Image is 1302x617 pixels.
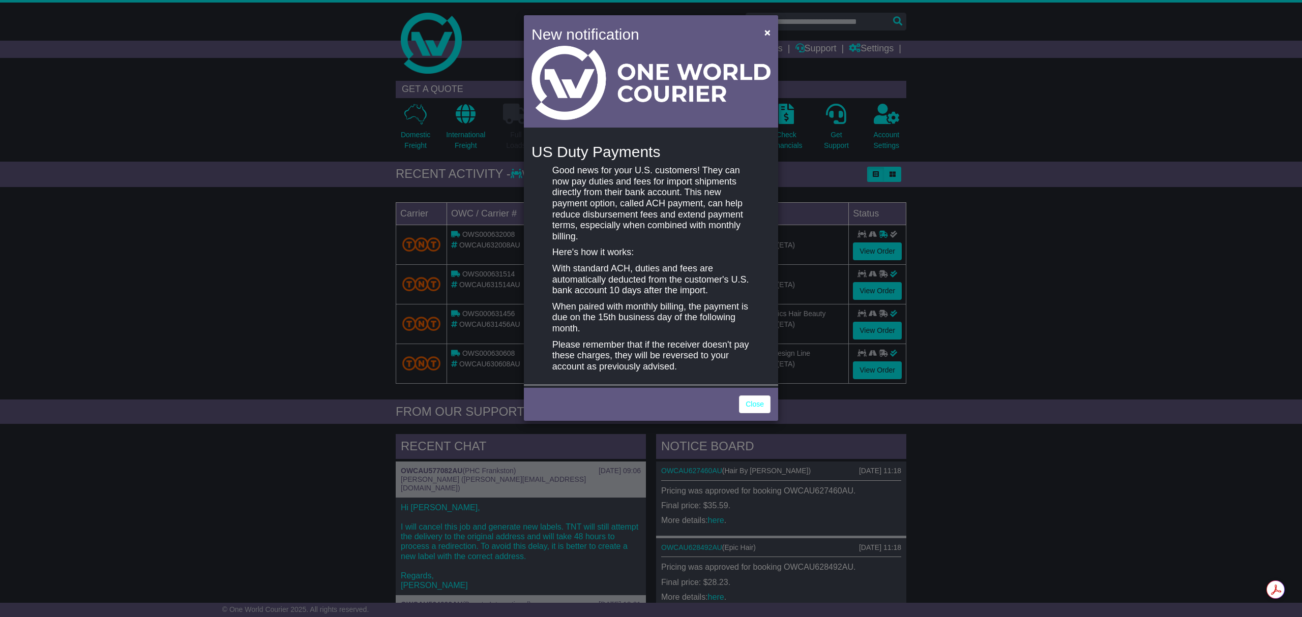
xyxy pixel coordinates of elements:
a: Close [739,395,771,413]
h4: New notification [531,23,750,46]
button: Close [759,22,776,43]
p: Here's how it works: [552,247,750,258]
p: Please remember that if the receiver doesn't pay these charges, they will be reversed to your acc... [552,340,750,373]
img: Light [531,46,771,120]
span: × [764,26,771,38]
p: With standard ACH, duties and fees are automatically deducted from the customer's U.S. bank accou... [552,263,750,296]
p: When paired with monthly billing, the payment is due on the 15th business day of the following mo... [552,301,750,334]
p: Good news for your U.S. customers! They can now pay duties and fees for import shipments directly... [552,165,750,242]
h4: US Duty Payments [531,143,771,160]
